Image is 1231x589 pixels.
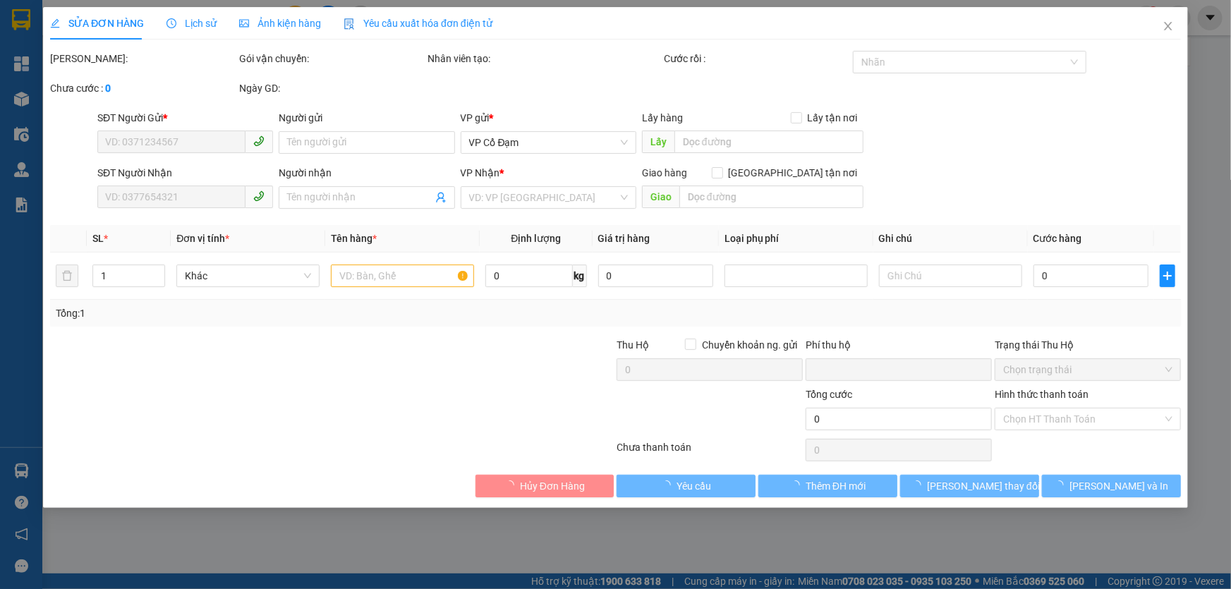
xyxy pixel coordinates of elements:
span: Giao hàng [642,167,687,178]
b: GỬI : VP Cổ Đạm [18,102,164,126]
li: Hotline: 1900252555 [132,52,590,70]
span: phone [253,190,265,202]
img: icon [344,18,355,30]
div: Nhân viên tạo: [428,51,662,66]
span: loading [790,480,806,490]
input: Dọc đường [679,186,863,208]
span: Thu Hộ [617,339,649,351]
span: Giao [642,186,679,208]
li: Cổ Đạm, xã [GEOGRAPHIC_DATA], [GEOGRAPHIC_DATA] [132,35,590,52]
input: VD: Bàn, Ghế [331,265,474,287]
div: Chưa thanh toán [616,439,805,464]
span: [GEOGRAPHIC_DATA] tận nơi [723,165,863,181]
span: loading [911,480,927,490]
span: Tên hàng [331,233,377,244]
span: Định lượng [511,233,561,244]
div: Gói vận chuyển: [239,51,425,66]
span: Ảnh kiện hàng [239,18,321,29]
button: plus [1160,265,1175,287]
span: [PERSON_NAME] và In [1070,478,1169,494]
span: Giá trị hàng [598,233,650,244]
th: Ghi chú [873,225,1028,253]
input: Ghi Chú [879,265,1022,287]
span: clock-circle [166,18,176,28]
img: logo.jpg [18,18,88,88]
label: Hình thức thanh toán [995,389,1089,400]
input: Dọc đường [674,130,863,153]
span: loading [504,480,520,490]
span: [PERSON_NAME] thay đổi [927,478,1040,494]
div: Ngày GD: [239,80,425,96]
span: picture [239,18,249,28]
div: Người gửi [279,110,454,126]
span: Lấy tận nơi [802,110,863,126]
span: loading [1055,480,1070,490]
div: Người nhận [279,165,454,181]
span: Lấy [642,130,674,153]
div: VP gửi [461,110,636,126]
span: Lấy hàng [642,112,683,123]
div: Trạng thái Thu Hộ [995,337,1181,353]
span: SỬA ĐƠN HÀNG [50,18,144,29]
div: Tổng: 1 [56,305,475,321]
button: Thêm ĐH mới [758,475,897,497]
span: Đơn vị tính [176,233,229,244]
span: user-add [435,192,447,203]
div: Phí thu hộ [806,337,992,358]
span: Thêm ĐH mới [806,478,866,494]
div: SĐT Người Nhận [97,165,273,181]
th: Loại phụ phí [719,225,873,253]
span: Chọn trạng thái [1003,359,1172,380]
b: 0 [105,83,111,94]
span: Yêu cầu xuất hóa đơn điện tử [344,18,492,29]
button: Close [1148,7,1188,47]
button: [PERSON_NAME] và In [1042,475,1181,497]
span: VP Cổ Đạm [469,132,628,153]
div: [PERSON_NAME]: [50,51,236,66]
button: Yêu cầu [617,475,756,497]
span: edit [50,18,60,28]
span: loading [661,480,677,490]
button: delete [56,265,78,287]
span: Yêu cầu [677,478,711,494]
span: close [1163,20,1174,32]
span: Khác [185,265,311,286]
span: VP Nhận [461,167,500,178]
span: Hủy Đơn Hàng [520,478,585,494]
span: SL [92,233,104,244]
div: Cước rồi : [664,51,850,66]
span: Tổng cước [806,389,852,400]
span: Cước hàng [1033,233,1082,244]
span: Lịch sử [166,18,217,29]
span: phone [253,135,265,147]
div: SĐT Người Gửi [97,110,273,126]
div: Chưa cước : [50,80,236,96]
button: Hủy Đơn Hàng [475,475,614,497]
span: Chuyển khoản ng. gửi [696,337,803,353]
span: plus [1160,270,1175,281]
button: [PERSON_NAME] thay đổi [900,475,1039,497]
span: kg [573,265,587,287]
